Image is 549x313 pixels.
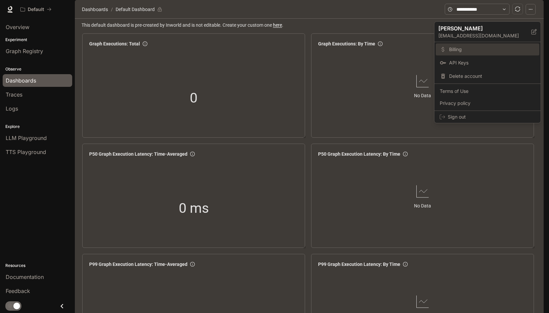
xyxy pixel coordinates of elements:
[436,70,539,82] div: Delete account
[436,43,539,55] a: Billing
[438,24,521,32] p: [PERSON_NAME]
[440,88,535,95] span: Terms of Use
[449,46,535,53] span: Billing
[436,85,539,97] a: Terms of Use
[436,57,539,69] a: API Keys
[449,59,535,66] span: API Keys
[448,114,535,120] span: Sign out
[434,111,541,123] div: Sign out
[449,73,535,80] span: Delete account
[438,32,531,39] p: [EMAIL_ADDRESS][DOMAIN_NAME]
[434,22,541,42] div: [PERSON_NAME][EMAIL_ADDRESS][DOMAIN_NAME]
[436,97,539,109] a: Privacy policy
[440,100,535,107] span: Privacy policy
